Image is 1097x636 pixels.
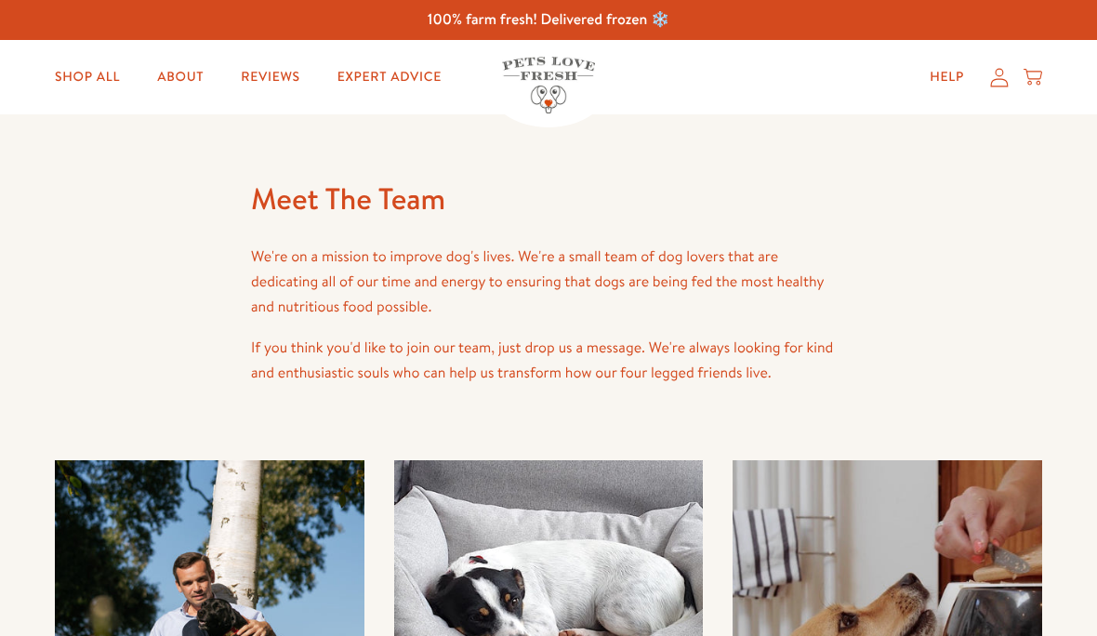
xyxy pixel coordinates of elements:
a: Reviews [226,59,314,96]
a: About [142,59,218,96]
p: We're on a mission to improve dog's lives. We're a small team of dog lovers that are dedicating a... [251,245,846,321]
a: Help [915,59,979,96]
h1: Meet The Team [251,174,846,224]
a: Shop All [40,59,135,96]
p: If you think you'd like to join our team, just drop us a message. We're always looking for kind a... [251,336,846,386]
a: Expert Advice [323,59,456,96]
img: Pets Love Fresh [502,57,595,113]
